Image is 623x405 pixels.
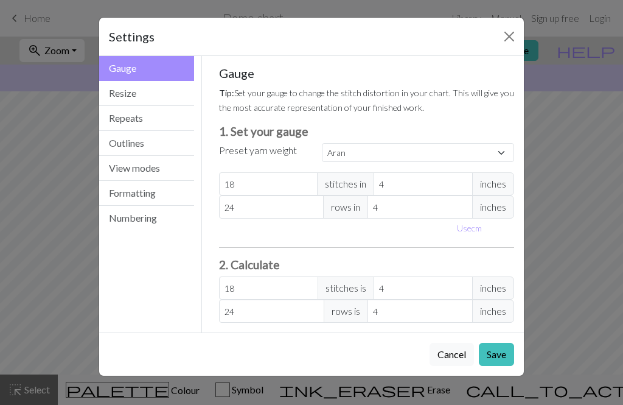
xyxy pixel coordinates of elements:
button: Close [499,27,519,46]
strong: Tip: [219,88,234,98]
label: Preset yarn weight [219,143,297,158]
button: View modes [99,156,194,181]
button: Gauge [99,56,194,81]
span: inches [472,195,514,219]
span: inches [472,300,514,323]
button: Numbering [99,206,194,230]
span: inches [472,172,514,195]
button: Cancel [430,343,474,366]
button: Repeats [99,106,194,131]
button: Save [479,343,514,366]
button: Formatting [99,181,194,206]
h5: Gauge [219,66,515,80]
span: stitches in [317,172,374,195]
span: inches [472,276,514,300]
button: Usecm [451,219,487,238]
button: Resize [99,81,194,106]
h3: 1. Set your gauge [219,124,515,138]
span: rows is [324,300,368,323]
h5: Settings [109,27,155,46]
span: stitches is [318,276,374,300]
button: Outlines [99,131,194,156]
span: rows in [323,195,368,219]
small: Set your gauge to change the stitch distortion in your chart. This will give you the most accurat... [219,88,514,113]
h3: 2. Calculate [219,258,515,272]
